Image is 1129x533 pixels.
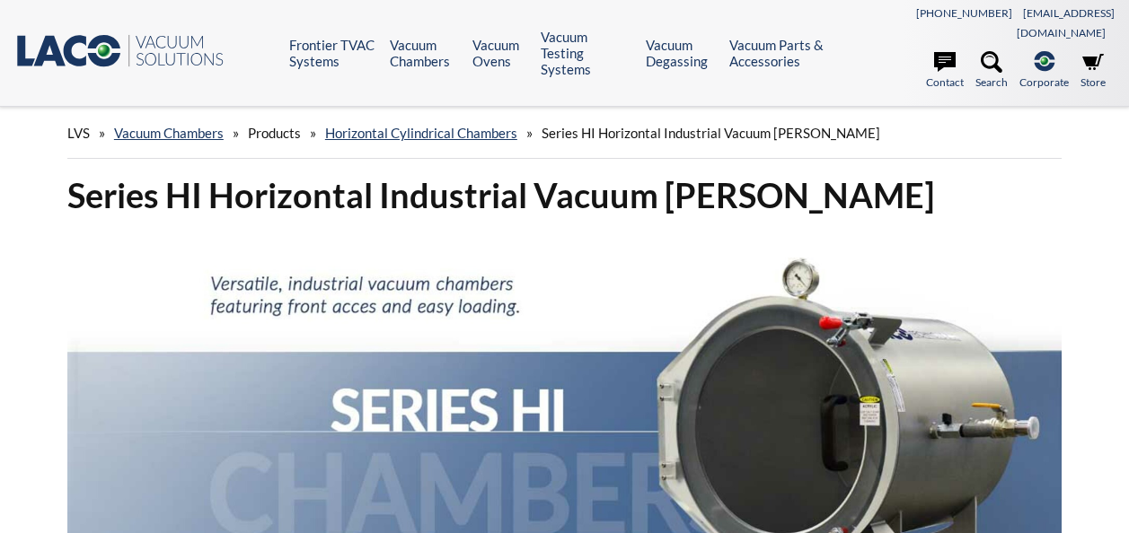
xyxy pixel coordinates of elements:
[975,51,1008,91] a: Search
[325,125,517,141] a: Horizontal Cylindrical Chambers
[289,37,376,69] a: Frontier TVAC Systems
[916,6,1012,20] a: [PHONE_NUMBER]
[67,108,1062,159] div: » » » »
[390,37,459,69] a: Vacuum Chambers
[926,51,964,91] a: Contact
[1080,51,1106,91] a: Store
[67,125,90,141] span: LVS
[67,173,1062,217] h1: Series HI Horizontal Industrial Vacuum [PERSON_NAME]
[541,29,632,77] a: Vacuum Testing Systems
[248,125,301,141] span: Products
[1017,6,1115,39] a: [EMAIL_ADDRESS][DOMAIN_NAME]
[729,37,835,69] a: Vacuum Parts & Accessories
[646,37,716,69] a: Vacuum Degassing
[1019,74,1069,91] span: Corporate
[542,125,880,141] span: Series HI Horizontal Industrial Vacuum [PERSON_NAME]
[472,37,528,69] a: Vacuum Ovens
[114,125,224,141] a: Vacuum Chambers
